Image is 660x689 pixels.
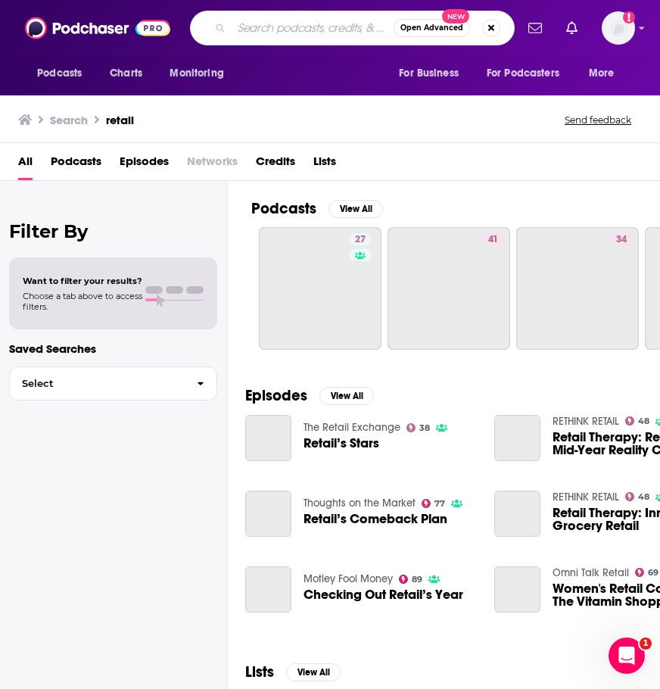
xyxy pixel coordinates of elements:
a: ListsView All [245,662,341,681]
a: Show notifications dropdown [522,15,548,41]
a: Checking Out Retail’s Year [245,566,291,613]
span: 34 [616,232,627,248]
a: Omni Talk Retail [553,566,629,579]
a: RETHINK RETAIL [553,491,619,503]
a: 34 [610,233,633,245]
a: Episodes [120,149,169,180]
h2: Podcasts [251,199,316,218]
div: Search podcasts, credits, & more... [190,11,515,45]
button: View All [319,387,374,405]
a: 41 [482,233,504,245]
a: 89 [399,575,423,584]
a: Retail’s Stars [304,437,379,450]
span: New [442,9,469,23]
span: Podcasts [37,63,82,84]
h3: retail [106,113,134,127]
span: Charts [110,63,142,84]
span: For Business [399,63,459,84]
button: View All [328,200,383,218]
a: Retail Therapy: Retail’s 2025 Mid-Year Reality Check [494,415,540,461]
a: Credits [256,149,295,180]
svg: Add a profile image [623,11,635,23]
a: 41 [388,227,510,350]
button: Send feedback [560,114,636,126]
h3: Search [50,113,88,127]
span: Choose a tab above to access filters. [23,291,142,312]
a: Retail’s Comeback Plan [245,491,291,537]
span: 89 [412,576,422,583]
a: Retail Therapy: Innovation in Grocery Retail [494,491,540,537]
h2: Filter By [9,220,217,242]
a: 27 [259,227,381,350]
span: For Podcasters [487,63,559,84]
input: Search podcasts, credits, & more... [232,16,394,40]
a: Charts [100,59,151,88]
a: 34 [516,227,639,350]
a: 27 [349,233,372,245]
span: 69 [648,569,658,576]
a: Checking Out Retail’s Year [304,588,463,601]
a: Motley Fool Money [304,572,393,585]
a: 77 [422,499,446,508]
h2: Episodes [245,386,307,405]
span: Monitoring [170,63,223,84]
span: 27 [355,232,366,248]
a: Retail’s Stars [245,415,291,461]
a: Retail’s Comeback Plan [304,513,447,525]
span: More [589,63,615,84]
span: 77 [434,500,445,507]
button: View All [286,663,341,681]
p: Saved Searches [9,341,217,356]
a: 48 [625,416,650,426]
span: 48 [638,418,649,425]
span: 48 [638,494,649,500]
a: EpisodesView All [245,386,374,405]
a: Podcasts [51,149,101,180]
span: Logged in as ABolliger [602,11,635,45]
button: open menu [477,59,581,88]
a: Thoughts on the Market [304,497,416,510]
a: 69 [635,568,659,577]
a: Lists [313,149,336,180]
button: Open AdvancedNew [394,19,470,37]
img: User Profile [602,11,635,45]
button: open menu [26,59,101,88]
span: 41 [488,232,498,248]
span: 1 [640,638,652,650]
span: 38 [419,425,430,432]
button: open menu [159,59,243,88]
a: The Retail Exchange [304,421,400,434]
button: open menu [578,59,634,88]
a: 38 [406,423,431,432]
span: Select [10,379,185,388]
span: Open Advanced [400,24,463,32]
a: RETHINK RETAIL [553,415,619,428]
img: Podchaser - Follow, Share and Rate Podcasts [25,14,170,42]
span: Want to filter your results? [23,276,142,286]
a: PodcastsView All [251,199,383,218]
button: Select [9,366,217,401]
a: 48 [625,492,650,501]
a: Show notifications dropdown [560,15,584,41]
a: Women's Retail Collective | The Vitamin Shoppe CEO Sharon Leite @ Retail Innovation Conference [494,566,540,613]
span: Networks [187,149,238,180]
a: All [18,149,33,180]
button: open menu [388,59,478,88]
button: Show profile menu [602,11,635,45]
iframe: Intercom live chat [609,638,645,674]
h2: Lists [245,662,274,681]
